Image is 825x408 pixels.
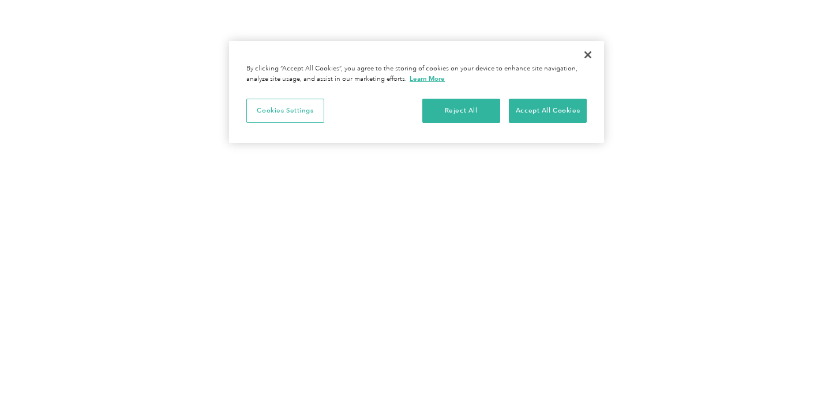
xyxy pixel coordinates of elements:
[410,74,445,83] a: More information about your privacy, opens in a new tab
[229,41,604,143] div: Cookie banner
[575,42,601,68] button: Close
[246,64,587,84] div: By clicking “Accept All Cookies”, you agree to the storing of cookies on your device to enhance s...
[422,99,500,123] button: Reject All
[229,41,604,143] div: Privacy
[246,99,324,123] button: Cookies Settings
[509,99,587,123] button: Accept All Cookies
